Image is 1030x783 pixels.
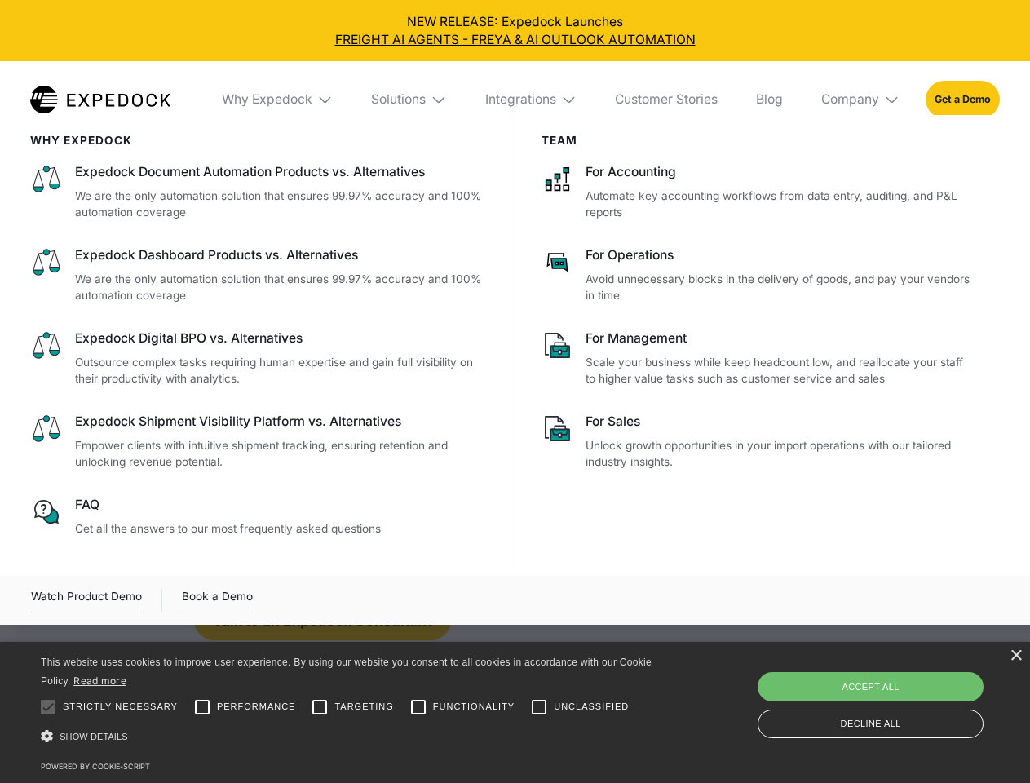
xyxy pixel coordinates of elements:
a: FAQGet all the answers to our most frequently asked questions [30,496,489,537]
div: NEW RELEASE: Expedock Launches [13,13,1018,49]
p: Scale your business while keep headcount low, and reallocate your staff to higher value tasks suc... [586,354,974,387]
a: Expedock Dashboard Products vs. AlternativesWe are the only automation solution that ensures 99.9... [30,246,489,304]
div: Company [821,91,879,108]
a: Get a Demo [926,81,1000,117]
div: Team [542,134,975,147]
a: Read more [73,675,126,687]
p: Outsource complex tasks requiring human expertise and gain full visibility on their productivity ... [75,354,489,387]
p: We are the only automation solution that ensures 99.97% accuracy and 100% automation coverage [75,188,489,221]
iframe: Chat Widget [758,607,1030,783]
span: This website uses cookies to improve user experience. By using our website you consent to all coo... [41,657,652,687]
div: Show details [41,726,657,748]
p: Get all the answers to our most frequently asked questions [75,520,489,537]
span: Performance [217,700,296,714]
a: For AccountingAutomate key accounting workflows from data entry, auditing, and P&L reports [542,163,975,221]
span: Functionality [433,700,515,714]
p: Avoid unnecessary blocks in the delivery of goods, and pay your vendors in time [586,271,974,304]
div: Expedock Digital BPO vs. Alternatives [75,330,489,347]
span: Strictly necessary [63,700,178,714]
div: Company [808,61,913,138]
span: Targeting [334,700,393,714]
div: Why Expedock [222,91,312,108]
div: FAQ [75,496,489,514]
a: Expedock Digital BPO vs. AlternativesOutsource complex tasks requiring human expertise and gain f... [30,330,489,387]
div: Expedock Dashboard Products vs. Alternatives [75,246,489,264]
a: Powered by cookie-script [41,762,150,771]
div: Solutions [359,61,460,138]
p: We are the only automation solution that ensures 99.97% accuracy and 100% automation coverage [75,271,489,304]
div: For Operations [586,246,974,264]
a: For SalesUnlock growth opportunities in your import operations with our tailored industry insights. [542,413,975,471]
a: FREIGHT AI AGENTS - FREYA & AI OUTLOOK AUTOMATION [13,31,1018,49]
div: Watch Product Demo [31,587,142,613]
div: Integrations [485,91,556,108]
a: Expedock Shipment Visibility Platform vs. AlternativesEmpower clients with intuitive shipment tra... [30,413,489,471]
span: Show details [60,732,128,741]
div: For Management [586,330,974,347]
p: Unlock growth opportunities in your import operations with our tailored industry insights. [586,437,974,471]
div: Expedock Document Automation Products vs. Alternatives [75,163,489,181]
div: WHy Expedock [30,134,489,147]
div: Integrations [472,61,590,138]
a: Customer Stories [602,61,730,138]
div: Solutions [371,91,426,108]
a: open lightbox [31,587,142,613]
a: Expedock Document Automation Products vs. AlternativesWe are the only automation solution that en... [30,163,489,221]
div: Expedock Shipment Visibility Platform vs. Alternatives [75,413,489,431]
a: Blog [743,61,795,138]
a: For ManagementScale your business while keep headcount low, and reallocate your staff to higher v... [542,330,975,387]
div: For Sales [586,413,974,431]
a: Book a Demo [182,587,253,613]
a: For OperationsAvoid unnecessary blocks in the delivery of goods, and pay your vendors in time [542,246,975,304]
p: Empower clients with intuitive shipment tracking, ensuring retention and unlocking revenue potent... [75,437,489,471]
div: For Accounting [586,163,974,181]
div: Why Expedock [209,61,346,138]
span: Unclassified [554,700,629,714]
p: Automate key accounting workflows from data entry, auditing, and P&L reports [586,188,974,221]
